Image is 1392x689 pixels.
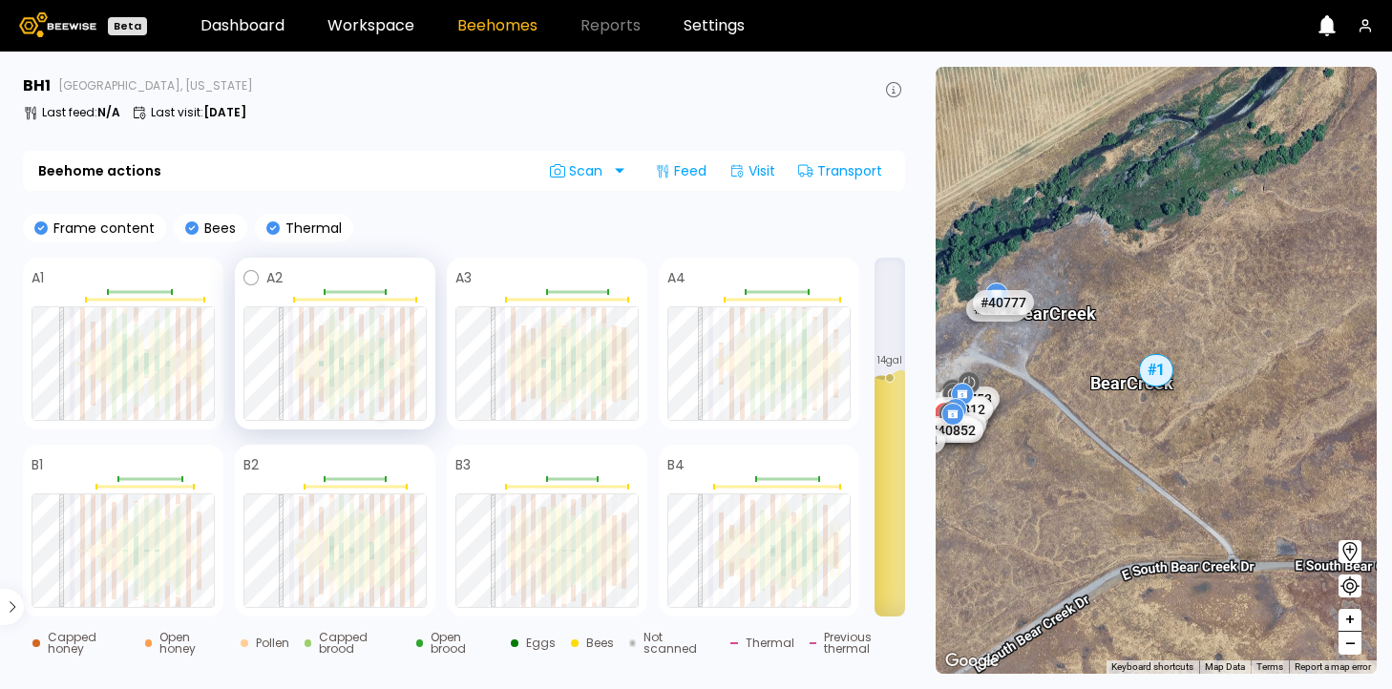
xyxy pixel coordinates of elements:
img: Beewise logo [19,12,96,37]
h4: A3 [455,271,472,284]
div: Not scanned [643,632,714,655]
span: [GEOGRAPHIC_DATA], [US_STATE] [58,80,253,92]
div: Bear Creek [1090,353,1173,393]
a: Dashboard [200,18,285,33]
div: Visit [722,156,783,186]
a: Beehomes [457,18,538,33]
div: # 1 [1139,354,1173,386]
img: Google [940,649,1003,674]
b: [DATE] [203,104,246,120]
div: Bees [586,637,614,649]
p: Frame content [48,221,155,235]
h4: A1 [32,271,44,284]
div: # 40792 [966,297,1027,322]
span: + [1344,608,1356,632]
div: Beta [108,17,147,35]
a: Open this area in Google Maps (opens a new window) [940,649,1003,674]
h4: A2 [266,271,283,284]
h4: B1 [32,458,43,471]
h3: BH 1 [23,78,51,94]
div: Capped brood [319,632,400,655]
div: Open brood [431,632,496,655]
b: Beehome actions [38,164,161,177]
b: N/A [97,104,120,120]
div: Transport [791,156,890,186]
button: – [1339,632,1361,655]
span: 14 gal [877,356,902,365]
a: Report a map error [1295,661,1371,672]
h4: B3 [455,458,471,471]
div: Eggs [526,637,556,649]
a: Settings [684,18,745,33]
div: Capped honey [48,632,130,655]
a: Terms [1256,661,1283,672]
button: Map Data [1205,660,1245,674]
button: + [1339,609,1361,632]
a: Workspace [327,18,414,33]
p: Thermal [280,221,342,235]
p: Last visit : [151,107,246,118]
span: Scan [550,163,609,178]
span: – [1345,632,1356,656]
div: # 40852 [922,418,983,443]
span: Reports [580,18,641,33]
div: Feed [647,156,714,186]
button: Keyboard shortcuts [1111,660,1193,674]
p: Last feed : [42,107,120,118]
div: Thermal [746,637,794,649]
div: Open honey [159,632,224,655]
h4: A4 [667,271,685,284]
div: Pollen [256,637,289,649]
div: Bear Creek [1013,283,1096,324]
p: Bees [199,221,236,235]
div: # 40777 [973,290,1034,315]
div: Previous thermal [824,632,915,655]
h4: B4 [667,458,685,471]
h4: B2 [243,458,259,471]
